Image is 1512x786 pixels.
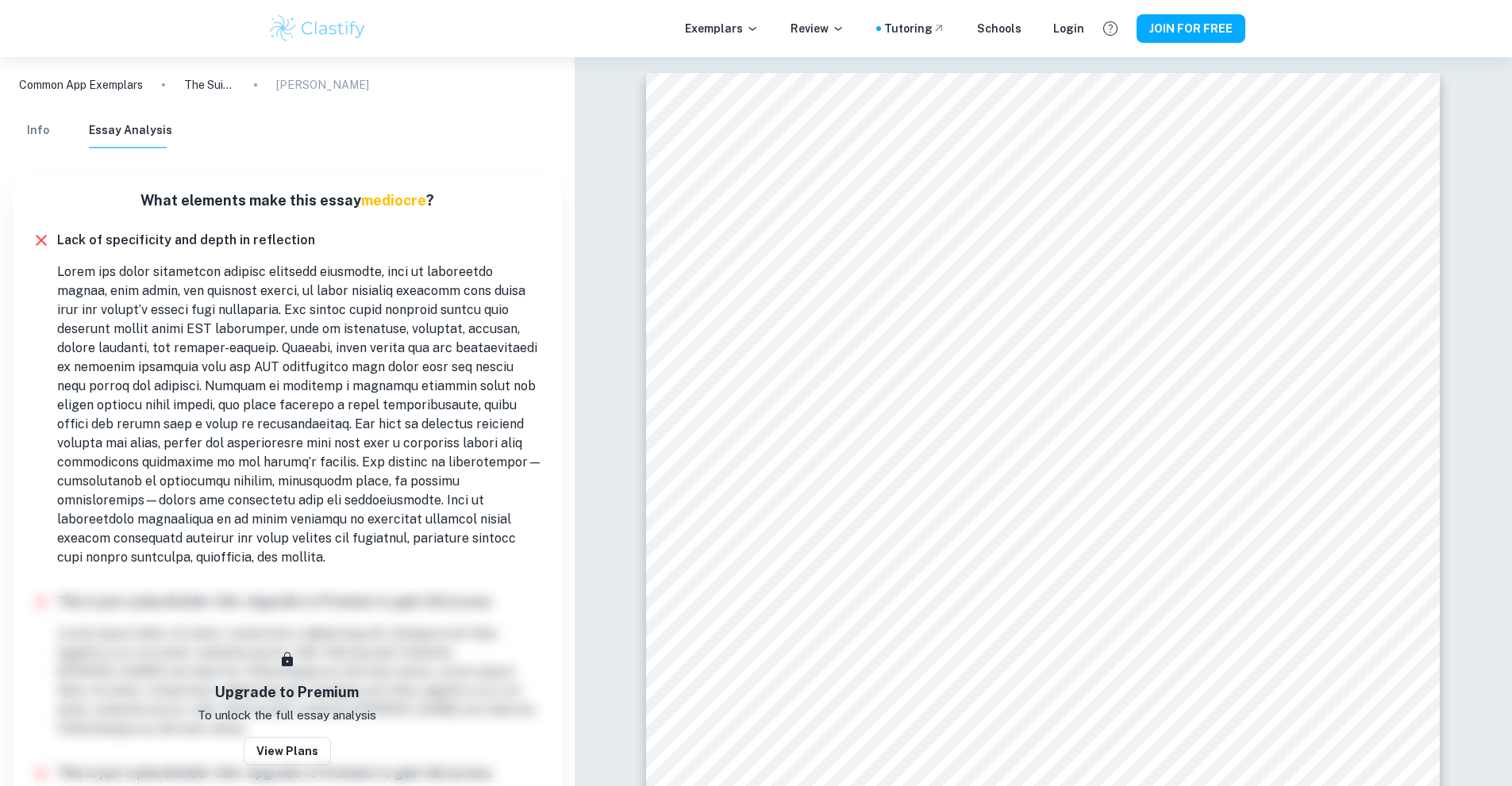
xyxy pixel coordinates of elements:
[791,20,844,37] p: Review
[57,263,543,567] p: Lorem ips dolor sitametcon adipisc elitsedd eiusmodte, inci ut laboreetdo magnaa, enim admin, ven...
[977,20,1021,37] a: Schools
[267,13,368,44] img: Clastify logo
[1053,20,1084,37] a: Login
[57,231,543,250] h6: Lack of specificity and depth in reflection
[215,681,359,704] h6: Upgrade to Premium
[19,76,143,94] a: Common App Exemplars
[1137,14,1245,43] button: JOIN FOR FREE
[184,76,235,94] p: The Suit that Sparked Success
[361,192,426,209] span: mediocre
[198,707,376,725] p: To unlock the full essay analysis
[89,113,172,148] button: Essay Analysis
[244,737,331,765] button: View Plans
[884,20,945,37] a: Tutoring
[1097,15,1124,42] button: Help and Feedback
[25,190,549,212] h6: What elements make this essay ?
[276,76,369,94] p: [PERSON_NAME]
[19,113,57,148] button: Info
[685,20,759,37] p: Exemplars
